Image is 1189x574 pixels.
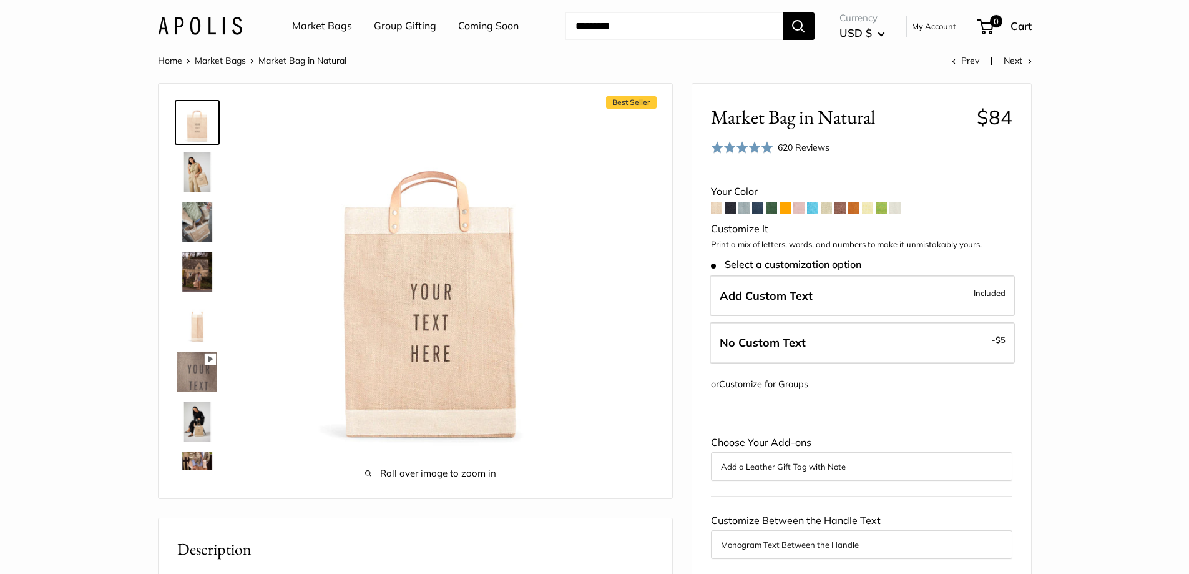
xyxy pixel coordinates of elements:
[258,102,603,447] img: Market Bag in Natural
[565,12,783,40] input: Search...
[711,239,1012,251] p: Print a mix of letters, words, and numbers to make it unmistakably yours.
[177,202,217,242] img: Market Bag in Natural
[177,352,217,392] img: Market Bag in Natural
[175,150,220,195] a: Market Bag in Natural
[839,9,885,27] span: Currency
[839,23,885,43] button: USD $
[292,17,352,36] a: Market Bags
[258,465,603,482] span: Roll over image to zoom in
[175,450,220,495] a: Market Bag in Natural
[711,259,861,270] span: Select a customization option
[720,289,813,303] span: Add Custom Text
[710,275,1015,317] label: Add Custom Text
[711,106,967,129] span: Market Bag in Natural
[710,322,1015,364] label: Leave Blank
[719,379,808,390] a: Customize for Groups
[175,300,220,345] a: description_13" wide, 18" high, 8" deep; handles: 3.5"
[1004,55,1032,66] a: Next
[974,285,1006,300] span: Included
[711,433,1012,481] div: Choose Your Add-ons
[195,55,246,66] a: Market Bags
[977,105,1012,129] span: $84
[177,402,217,442] img: Market Bag in Natural
[177,452,217,492] img: Market Bag in Natural
[606,96,657,109] span: Best Seller
[989,15,1002,27] span: 0
[912,19,956,34] a: My Account
[158,17,242,35] img: Apolis
[175,400,220,445] a: Market Bag in Natural
[996,335,1006,345] span: $5
[711,512,1012,559] div: Customize Between the Handle Text
[720,335,806,350] span: No Custom Text
[158,55,182,66] a: Home
[992,332,1006,347] span: -
[721,459,1002,474] button: Add a Leather Gift Tag with Note
[175,100,220,145] a: Market Bag in Natural
[721,537,1002,552] button: Monogram Text Between the Handle
[177,537,653,562] h2: Description
[952,55,979,66] a: Prev
[458,17,519,36] a: Coming Soon
[177,102,217,142] img: Market Bag in Natural
[175,350,220,395] a: Market Bag in Natural
[177,252,217,292] img: Market Bag in Natural
[177,302,217,342] img: description_13" wide, 18" high, 8" deep; handles: 3.5"
[711,376,808,393] div: or
[175,250,220,295] a: Market Bag in Natural
[978,16,1032,36] a: 0 Cart
[258,55,346,66] span: Market Bag in Natural
[175,200,220,245] a: Market Bag in Natural
[839,26,872,39] span: USD $
[1010,19,1032,32] span: Cart
[374,17,436,36] a: Group Gifting
[177,152,217,192] img: Market Bag in Natural
[783,12,815,40] button: Search
[158,52,346,69] nav: Breadcrumb
[778,142,829,153] span: 620 Reviews
[711,220,1012,239] div: Customize It
[711,182,1012,201] div: Your Color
